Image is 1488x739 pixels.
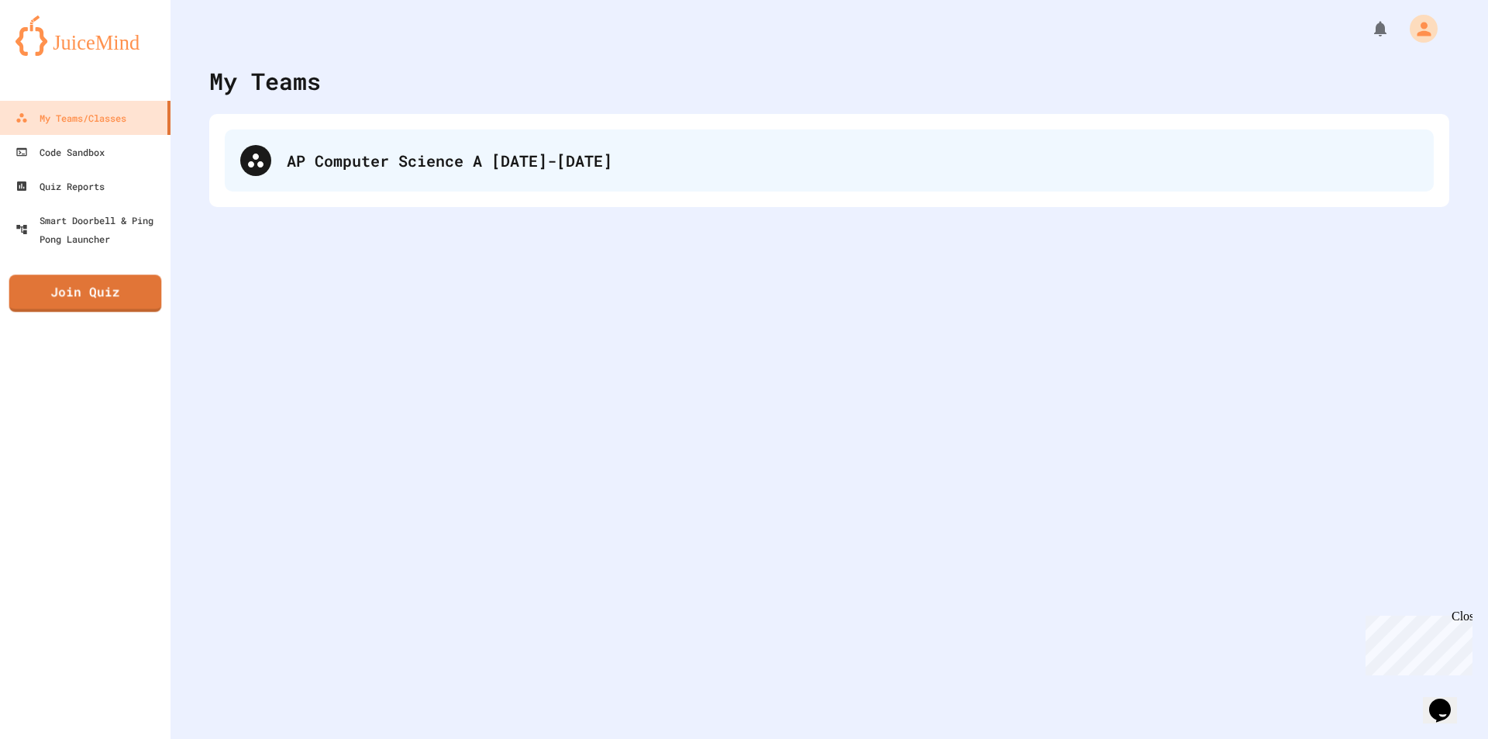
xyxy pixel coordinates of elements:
a: Join Quiz [9,275,162,312]
div: Smart Doorbell & Ping Pong Launcher [15,211,164,248]
iframe: chat widget [1359,610,1472,675]
img: logo-orange.svg [15,16,155,56]
div: My Account [1393,11,1441,47]
div: AP Computer Science A [DATE]-[DATE] [287,149,1418,172]
div: Quiz Reports [15,177,105,195]
div: Chat with us now!Close [6,6,107,98]
div: Code Sandbox [15,143,105,161]
div: My Notifications [1342,16,1393,42]
div: My Teams/Classes [15,109,126,127]
div: AP Computer Science A [DATE]-[DATE] [225,129,1434,192]
div: My Teams [209,64,321,98]
iframe: chat widget [1423,677,1472,723]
